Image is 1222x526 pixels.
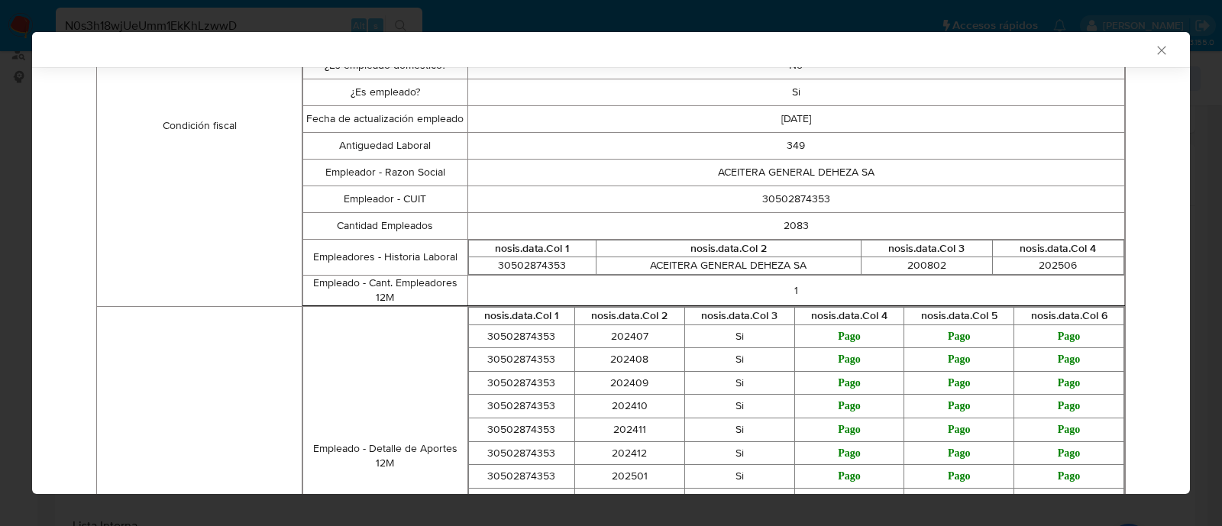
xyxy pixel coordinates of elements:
td: 30502874353 [468,488,575,511]
td: Pago [904,324,1014,348]
td: Empleador - CUIT [303,186,467,212]
td: 202412 [575,441,685,465]
td: Empleador - Razon Social [303,159,467,186]
td: Pago [1014,488,1124,511]
button: Cerrar ventana [1154,43,1168,56]
td: 202411 [575,418,685,441]
td: ¿Es empleado? [303,79,467,105]
td: Empleadores - Historia Laboral [303,239,467,275]
td: 30502874353 [468,465,575,489]
td: Pago [794,371,904,395]
td: Pago [794,488,904,511]
td: Empleado - Cant. Empleadores 12M [303,275,467,305]
td: Si [684,395,794,418]
th: nosis.data.Col 2 [575,307,685,324]
th: nosis.data.Col 4 [992,240,1123,257]
td: Pago [1014,465,1124,489]
th: nosis.data.Col 2 [596,240,861,257]
td: Si [684,488,794,511]
td: Si [467,79,1125,105]
td: 202506 [992,257,1123,275]
td: Cantidad Empleados [303,212,467,239]
td: 30502874353 [468,324,575,348]
td: 30502874353 [467,186,1125,212]
td: Pago [1014,441,1124,465]
td: 30502874353 [468,348,575,372]
td: Si [684,418,794,441]
th: nosis.data.Col 4 [794,307,904,324]
td: 30502874353 [468,418,575,441]
td: Pago [794,465,904,489]
td: 202502 [575,488,685,511]
th: nosis.data.Col 5 [904,307,1014,324]
td: Pago [794,395,904,418]
td: 200802 [861,257,992,275]
td: Si [684,441,794,465]
td: Pago [904,465,1014,489]
div: closure-recommendation-modal [32,32,1190,494]
th: nosis.data.Col 1 [468,307,575,324]
td: Pago [794,324,904,348]
td: Si [684,465,794,489]
td: 1 [467,275,1125,305]
td: Pago [794,418,904,441]
td: 349 [467,132,1125,159]
td: Si [684,348,794,372]
td: Pago [1014,324,1124,348]
td: Antiguedad Laboral [303,132,467,159]
td: Si [684,371,794,395]
td: 202408 [575,348,685,372]
td: Pago [904,418,1014,441]
td: 30502874353 [468,371,575,395]
td: [DATE] [467,105,1125,132]
td: Pago [1014,395,1124,418]
td: 30502874353 [468,441,575,465]
td: Pago [794,441,904,465]
td: Fecha de actualización empleado [303,105,467,132]
th: nosis.data.Col 6 [1014,307,1124,324]
td: Pago [904,395,1014,418]
td: 2083 [467,212,1125,239]
td: Si [684,324,794,348]
td: Pago [904,488,1014,511]
td: 202409 [575,371,685,395]
td: Pago [794,348,904,372]
td: 30502874353 [468,257,596,275]
td: Pago [904,348,1014,372]
td: Pago [904,441,1014,465]
td: ACEITERA GENERAL DEHEZA SA [596,257,861,275]
td: 202407 [575,324,685,348]
td: Pago [1014,348,1124,372]
td: Pago [1014,418,1124,441]
td: 202410 [575,395,685,418]
th: nosis.data.Col 1 [468,240,596,257]
td: ACEITERA GENERAL DEHEZA SA [467,159,1125,186]
td: Pago [1014,371,1124,395]
th: nosis.data.Col 3 [684,307,794,324]
td: Pago [904,371,1014,395]
th: nosis.data.Col 3 [861,240,992,257]
td: 202501 [575,465,685,489]
td: 30502874353 [468,395,575,418]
